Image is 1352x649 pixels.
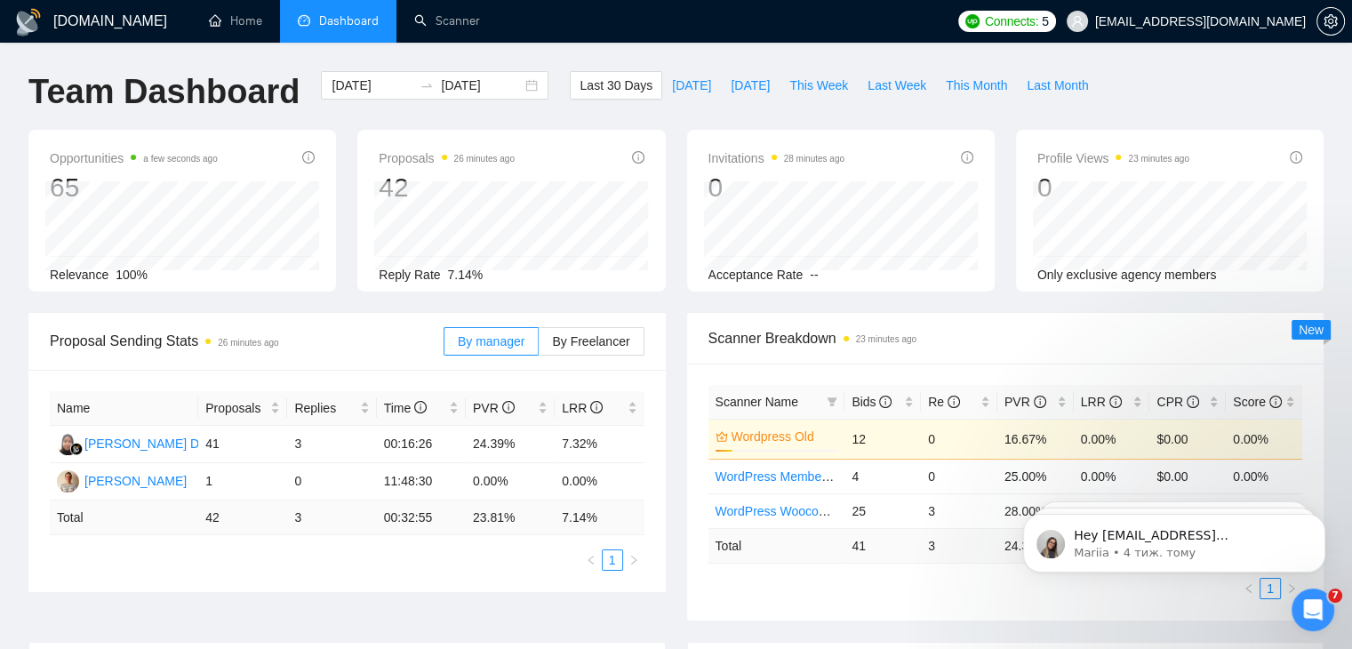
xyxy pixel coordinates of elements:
[198,426,287,463] td: 41
[1004,395,1046,409] span: PVR
[948,396,960,408] span: info-circle
[50,501,198,535] td: Total
[946,76,1007,95] span: This Month
[294,398,356,418] span: Replies
[879,396,892,408] span: info-circle
[708,268,804,282] span: Acceptance Rate
[562,401,603,415] span: LRR
[209,13,262,28] a: homeHome
[379,148,515,169] span: Proposals
[921,459,997,493] td: 0
[603,550,622,570] a: 1
[997,459,1074,493] td: 25.00%
[377,501,466,535] td: 00:32:55
[420,78,434,92] span: to
[965,14,980,28] img: upwork-logo.png
[1328,589,1342,603] span: 7
[1027,76,1088,95] span: Last Month
[205,398,267,418] span: Proposals
[143,154,217,164] time: a few seconds ago
[928,395,960,409] span: Re
[1081,395,1122,409] span: LRR
[1109,396,1122,408] span: info-circle
[708,171,844,204] div: 0
[414,401,427,413] span: info-circle
[1156,395,1198,409] span: CPR
[921,419,997,459] td: 0
[377,426,466,463] td: 00:16:26
[716,395,798,409] span: Scanner Name
[1071,15,1084,28] span: user
[921,528,997,563] td: 3
[827,397,837,407] span: filter
[810,268,818,282] span: --
[14,8,43,36] img: logo
[623,549,644,571] button: right
[466,426,555,463] td: 24.39%
[1233,395,1281,409] span: Score
[50,148,218,169] span: Opportunities
[580,76,652,95] span: Last 30 Days
[57,433,79,455] img: YS
[502,401,515,413] span: info-circle
[721,71,780,100] button: [DATE]
[466,463,555,501] td: 0.00%
[198,463,287,501] td: 1
[1074,419,1150,459] td: 0.00%
[77,52,307,295] span: Hey [EMAIL_ADDRESS][DOMAIN_NAME], Looks like your Upwork agency WebGarage Studio ran out of conne...
[844,528,921,563] td: 41
[1292,589,1334,631] iframe: Intercom live chat
[1290,151,1302,164] span: info-circle
[985,12,1038,31] span: Connects:
[868,76,926,95] span: Last Week
[1269,396,1282,408] span: info-circle
[57,470,79,493] img: VB
[1074,459,1150,493] td: 0.00%
[198,391,287,426] th: Proposals
[116,268,148,282] span: 100%
[414,13,480,28] a: searchScanner
[997,419,1074,459] td: 16.67%
[1037,171,1189,204] div: 0
[1226,419,1302,459] td: 0.00%
[384,401,427,415] span: Time
[218,338,278,348] time: 26 minutes ago
[936,71,1017,100] button: This Month
[1017,71,1098,100] button: Last Month
[732,427,835,446] a: Wordpress Old
[57,473,187,487] a: VB[PERSON_NAME]
[823,389,841,415] span: filter
[731,76,770,95] span: [DATE]
[1149,459,1226,493] td: $0.00
[57,436,242,450] a: YS[PERSON_NAME] Diansyah
[28,71,300,113] h1: Team Dashboard
[377,463,466,501] td: 11:48:30
[70,443,83,455] img: gigradar-bm.png
[623,549,644,571] li: Next Page
[555,463,644,501] td: 0.00%
[555,426,644,463] td: 7.32%
[473,401,515,415] span: PVR
[298,14,310,27] span: dashboard
[570,71,662,100] button: Last 30 Days
[1187,396,1199,408] span: info-circle
[580,549,602,571] li: Previous Page
[379,268,440,282] span: Reply Rate
[287,426,376,463] td: 3
[844,419,921,459] td: 12
[1128,154,1188,164] time: 23 minutes ago
[50,268,108,282] span: Relevance
[50,171,218,204] div: 65
[1037,148,1189,169] span: Profile Views
[1316,14,1345,28] a: setting
[716,469,894,484] a: WordPress Membership website
[77,68,307,84] p: Message from Mariia, sent 4 тиж. тому
[708,327,1303,349] span: Scanner Breakdown
[858,71,936,100] button: Last Week
[555,501,644,535] td: 7.14 %
[784,154,844,164] time: 28 minutes ago
[789,76,848,95] span: This Week
[856,334,916,344] time: 23 minutes ago
[708,148,844,169] span: Invitations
